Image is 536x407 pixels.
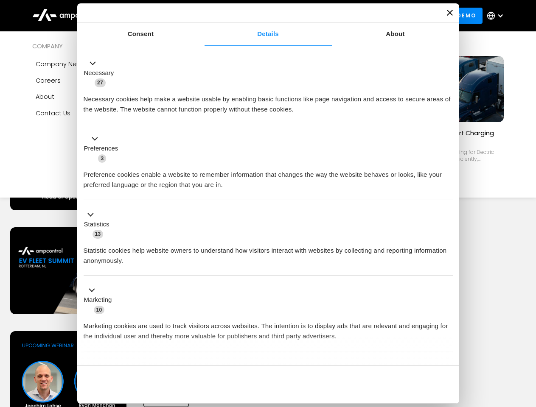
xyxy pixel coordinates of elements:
div: Necessary cookies help make a website usable by enabling basic functions like page navigation and... [84,88,453,114]
div: COMPANY [32,42,138,51]
a: Details [205,22,332,46]
span: 13 [93,230,104,238]
a: Careers [32,72,138,89]
div: About [36,92,54,101]
a: About [332,22,459,46]
button: Necessary (27) [84,58,119,88]
div: Contact Us [36,109,70,118]
button: Unclassified (2) [84,361,153,371]
label: Preferences [84,144,118,153]
span: 10 [94,306,105,314]
div: Marketing cookies are used to track visitors across websites. The intention is to display ads tha... [84,315,453,341]
button: Preferences (3) [84,134,123,164]
button: Okay [331,372,452,397]
button: Statistics (13) [84,209,115,239]
span: 27 [95,78,106,87]
button: Marketing (10) [84,285,117,315]
div: Preference cookies enable a website to remember information that changes the way the website beha... [84,163,453,190]
span: 3 [98,154,106,163]
div: Careers [36,76,61,85]
a: Consent [77,22,205,46]
a: Contact Us [32,105,138,121]
a: Company news [32,56,138,72]
label: Statistics [84,220,109,229]
span: 2 [140,362,148,371]
label: Marketing [84,295,112,305]
div: Company news [36,59,85,69]
div: Statistic cookies help website owners to understand how visitors interact with websites by collec... [84,239,453,266]
a: About [32,89,138,105]
button: Close banner [447,10,453,16]
label: Necessary [84,68,114,78]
